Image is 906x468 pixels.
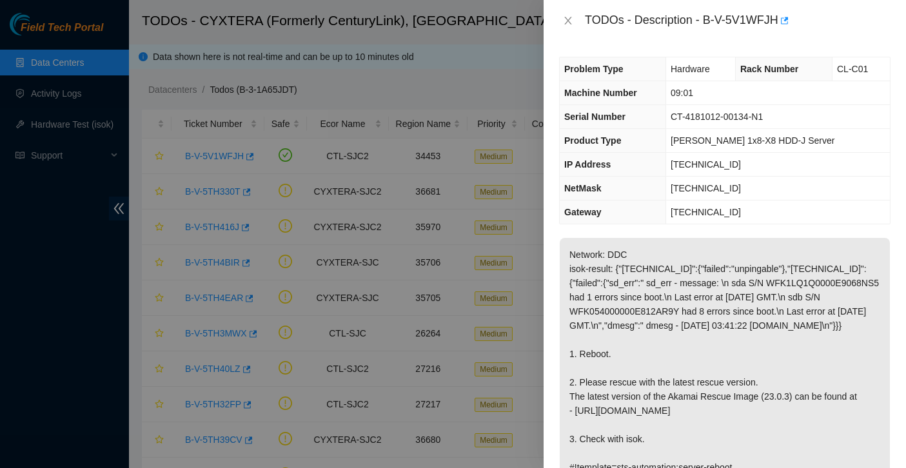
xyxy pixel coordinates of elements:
span: [TECHNICAL_ID] [671,183,741,193]
span: Machine Number [564,88,637,98]
span: CL-C01 [837,64,868,74]
span: [TECHNICAL_ID] [671,159,741,170]
span: Problem Type [564,64,624,74]
div: TODOs - Description - B-V-5V1WFJH [585,10,891,31]
span: NetMask [564,183,602,193]
span: [TECHNICAL_ID] [671,207,741,217]
span: Gateway [564,207,602,217]
span: 09:01 [671,88,693,98]
span: [PERSON_NAME] 1x8-X8 HDD-J Server [671,135,834,146]
span: Serial Number [564,112,625,122]
span: IP Address [564,159,611,170]
button: Close [559,15,577,27]
span: Hardware [671,64,710,74]
span: Rack Number [740,64,798,74]
span: CT-4181012-00134-N1 [671,112,763,122]
span: close [563,15,573,26]
span: Product Type [564,135,621,146]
